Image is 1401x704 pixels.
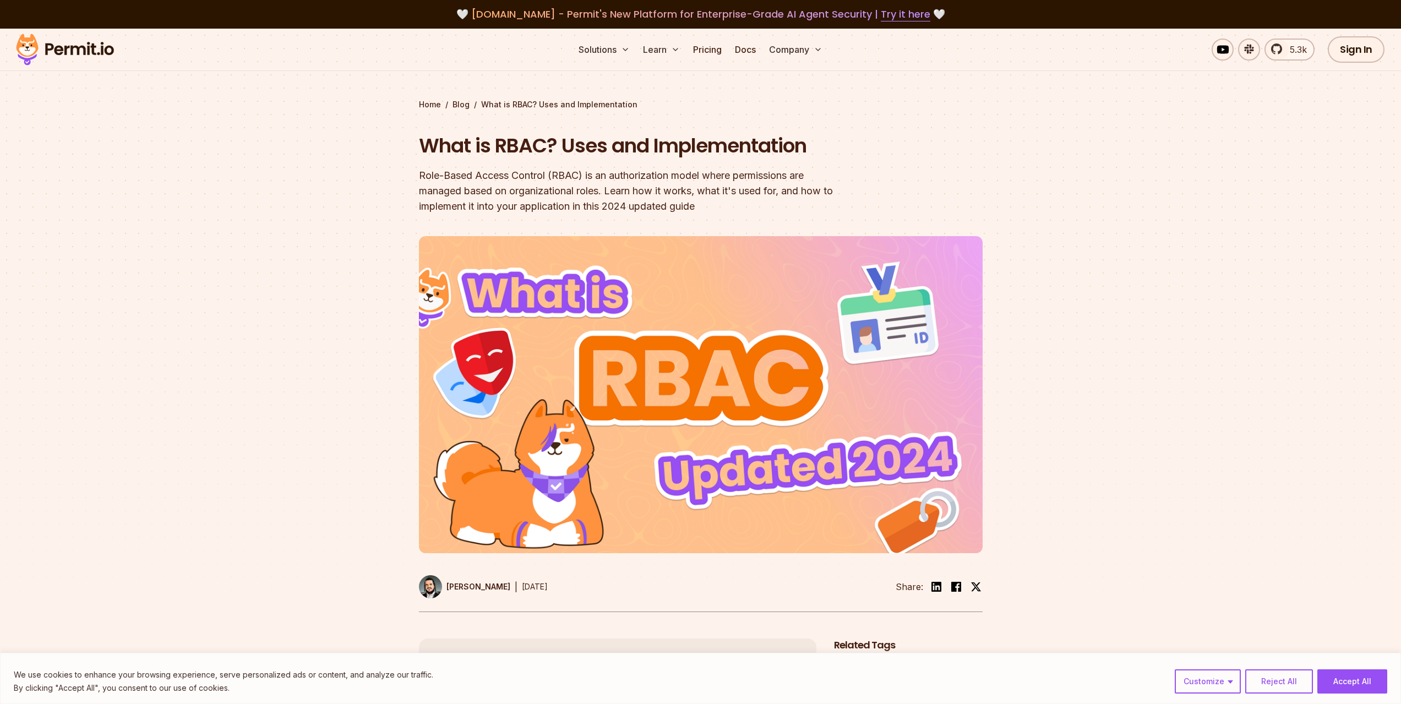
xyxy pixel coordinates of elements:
a: Blog [453,99,470,110]
h1: What is RBAC? Uses and Implementation [419,132,842,160]
img: Gabriel L. Manor [419,575,442,598]
div: Role-Based Access Control (RBAC) is an authorization model where permissions are managed based on... [419,168,842,214]
img: linkedin [930,580,943,593]
a: [PERSON_NAME] [419,575,510,598]
p: We use cookies to enhance your browsing experience, serve personalized ads or content, and analyz... [14,668,433,681]
h2: Related Tags [834,638,983,652]
span: [DOMAIN_NAME] - Permit's New Platform for Enterprise-Grade AI Agent Security | [471,7,930,21]
img: facebook [950,580,963,593]
p: [PERSON_NAME] [446,581,510,592]
span: 5.3k [1283,43,1307,56]
a: Pricing [689,39,726,61]
button: Table of Contents [419,638,816,676]
button: Reject All [1245,669,1313,694]
span: Table of Contents [430,650,515,665]
div: / / [419,99,983,110]
li: Share: [896,580,923,593]
a: Try it here [881,7,930,21]
button: Solutions [574,39,634,61]
img: Permit logo [11,31,119,68]
a: 5.3k [1264,39,1315,61]
button: Customize [1175,669,1241,694]
div: | [515,580,517,593]
a: Home [419,99,441,110]
a: Sign In [1328,36,1384,63]
button: Accept All [1317,669,1387,694]
img: What is RBAC? Uses and Implementation [419,236,983,553]
a: Docs [731,39,760,61]
img: twitter [971,581,982,592]
time: [DATE] [522,582,548,591]
button: Learn [639,39,684,61]
div: 🤍 🤍 [26,7,1375,22]
p: By clicking "Accept All", you consent to our use of cookies. [14,681,433,695]
button: Company [765,39,827,61]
